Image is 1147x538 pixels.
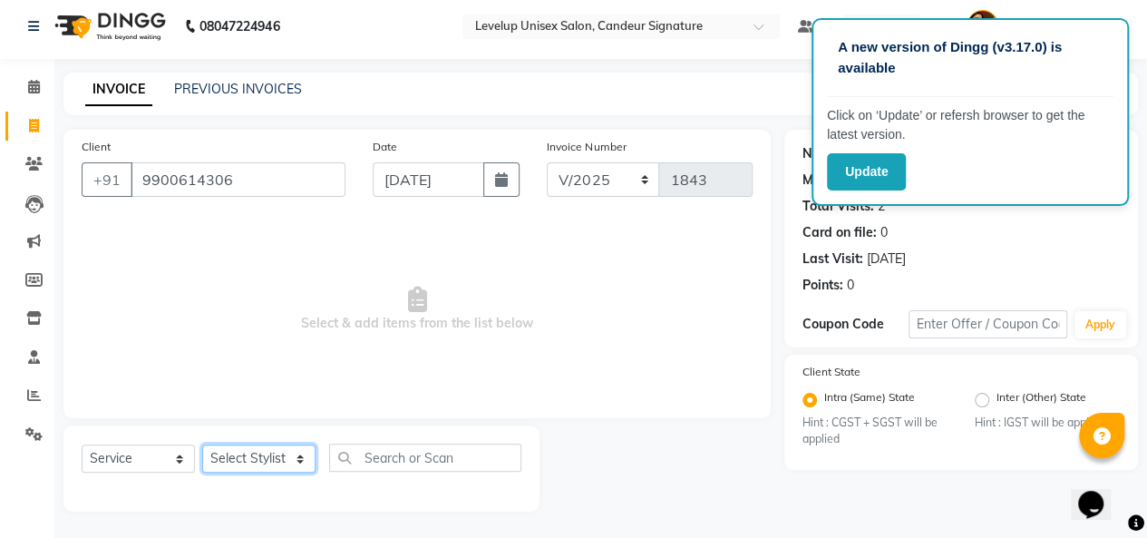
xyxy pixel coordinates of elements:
span: Select & add items from the list below [82,219,753,400]
input: Enter Offer / Coupon Code [909,310,1067,338]
button: Update [827,153,906,191]
div: Card on file: [802,223,877,242]
input: Search by Name/Mobile/Email/Code [131,162,345,197]
div: Points: [802,276,843,295]
label: Client State [802,364,860,380]
div: Coupon Code [802,315,909,334]
a: INVOICE [85,73,152,106]
div: 0 [880,223,888,242]
label: Intra (Same) State [824,389,915,411]
div: [DATE] [867,249,906,269]
p: Click on ‘Update’ or refersh browser to get the latest version. [827,106,1113,144]
div: Membership: [802,171,881,190]
img: Furkan Ahmad [967,10,998,42]
button: Apply [1074,311,1126,338]
a: PREVIOUS INVOICES [174,81,302,97]
label: Date [373,139,397,155]
div: Last Visit: [802,249,863,269]
small: Hint : CGST + SGST will be applied [802,415,948,448]
div: 2 [878,197,885,216]
p: A new version of Dingg (v3.17.0) is available [838,37,1103,78]
div: Name: [802,144,843,163]
b: 08047224946 [199,1,279,52]
div: Total Visits: [802,197,874,216]
iframe: chat widget [1071,465,1129,520]
small: Hint : IGST will be applied [975,415,1120,431]
label: Client [82,139,111,155]
div: 0 [847,276,854,295]
span: [PERSON_NAME] [1007,17,1113,36]
label: Invoice Number [547,139,626,155]
img: logo [46,1,170,52]
div: No Active Membership [802,171,1120,190]
input: Search or Scan [329,444,521,472]
button: +91 [82,162,132,197]
label: Inter (Other) State [996,389,1086,411]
